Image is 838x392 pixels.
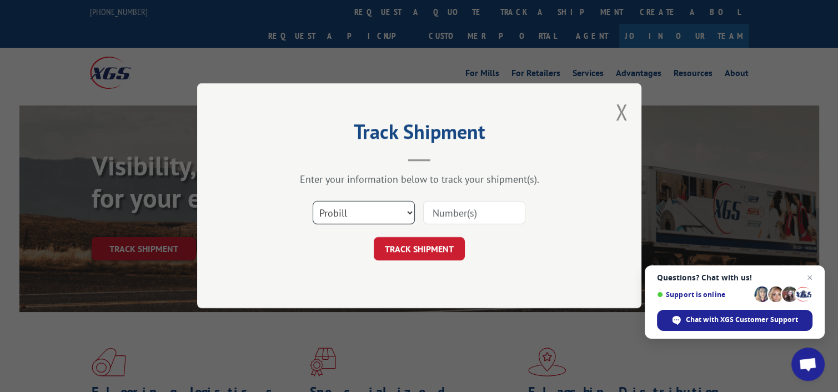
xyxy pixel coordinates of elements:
button: TRACK SHIPMENT [374,238,465,261]
div: Open chat [791,348,825,381]
h2: Track Shipment [253,124,586,145]
div: Enter your information below to track your shipment(s). [253,173,586,186]
input: Number(s) [423,202,525,225]
span: Chat with XGS Customer Support [686,315,798,325]
span: Support is online [657,290,750,299]
span: Close chat [803,271,816,284]
button: Close modal [615,97,628,127]
span: Questions? Chat with us! [657,273,812,282]
div: Chat with XGS Customer Support [657,310,812,331]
